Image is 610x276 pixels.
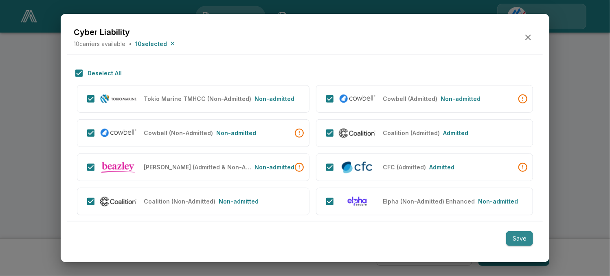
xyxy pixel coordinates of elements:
[144,94,251,103] p: Tokio Marine TMHCC (Non-Admitted)
[429,163,454,171] p: Admitted
[99,94,137,103] img: Tokio Marine TMHCC (Non-Admitted)
[135,39,167,48] p: 10 selected
[518,94,528,104] div: • Awaiting Cowbell Account Status.
[74,27,177,38] h5: Cyber Liability
[219,197,259,206] p: Non-admitted
[383,129,440,137] p: Coalition (Admitted)
[144,163,251,171] p: Beazley (Admitted & Non-Admitted)
[255,163,294,171] p: Non-admitted
[88,69,122,77] p: Deselect All
[338,160,376,175] img: CFC (Admitted)
[338,127,376,139] img: Coalition (Admitted)
[99,127,137,139] img: Cowbell (Non-Admitted)
[338,92,376,105] img: Cowbell (Admitted)
[129,39,132,48] p: •
[383,163,426,171] p: CFC (Admitted)
[383,197,475,206] p: Elpha (Non-Admitted) Enhanced
[294,128,304,138] div: • Awaiting Cowbell Account Status.
[216,129,256,137] p: Non-admitted
[144,197,215,206] p: Coalition (Non-Admitted)
[74,39,125,48] p: 10 carriers available
[518,162,528,172] div: • CFC has a max revenue of $50M. • CFC has a max employee count of 300.
[255,94,294,103] p: Non-admitted
[99,160,137,174] img: Beazley (Admitted & Non-Admitted)
[144,129,213,137] p: Cowbell (Non-Admitted)
[441,94,481,103] p: Non-admitted
[338,195,376,208] img: Elpha (Non-Admitted) Enhanced
[383,94,437,103] p: Cowbell (Admitted)
[506,231,533,246] button: Save
[294,162,304,172] div: • Beazley reviews any policyholder with over $35M in annual revenue. • Policyholder is not curren...
[443,129,468,137] p: Admitted
[99,195,137,208] img: Coalition (Non-Admitted)
[478,197,518,206] p: Non-admitted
